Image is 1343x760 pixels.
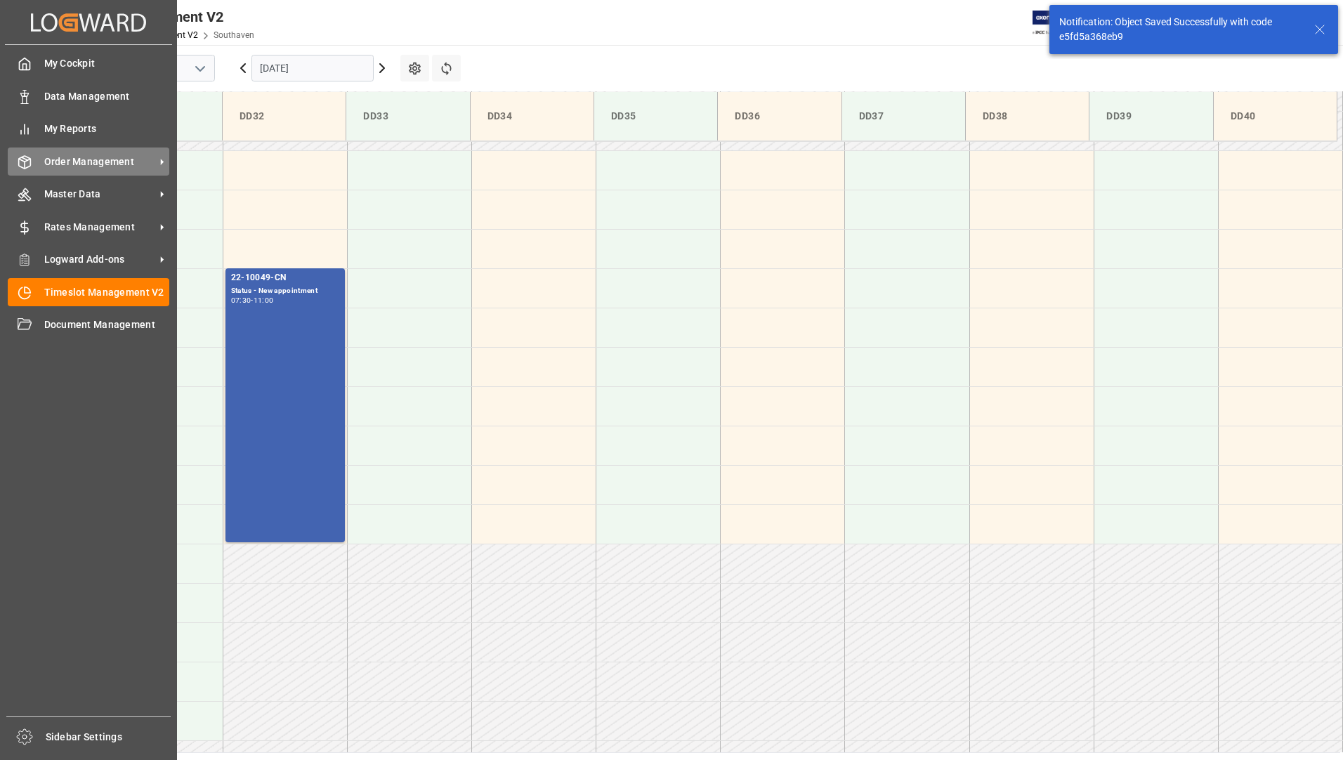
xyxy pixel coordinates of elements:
[8,82,169,110] a: Data Management
[8,50,169,77] a: My Cockpit
[44,285,170,300] span: Timeslot Management V2
[358,103,458,129] div: DD33
[605,103,706,129] div: DD35
[251,55,374,81] input: DD-MM-YYYY
[254,297,274,303] div: 11:00
[44,187,155,202] span: Master Data
[44,252,155,267] span: Logward Add-ons
[44,317,170,332] span: Document Management
[8,115,169,143] a: My Reports
[1101,103,1201,129] div: DD39
[977,103,1077,129] div: DD38
[189,58,210,79] button: open menu
[1225,103,1325,129] div: DD40
[729,103,830,129] div: DD36
[44,155,155,169] span: Order Management
[1033,11,1081,35] img: Exertis%20JAM%20-%20Email%20Logo.jpg_1722504956.jpg
[44,89,170,104] span: Data Management
[231,285,339,297] div: Status - New appointment
[8,278,169,306] a: Timeslot Management V2
[482,103,582,129] div: DD34
[46,730,171,745] span: Sidebar Settings
[1059,15,1301,44] div: Notification: Object Saved Successfully with code e5fd5a368eb9
[853,103,954,129] div: DD37
[234,103,334,129] div: DD32
[8,311,169,339] a: Document Management
[231,271,339,285] div: 22-10049-CN
[231,297,251,303] div: 07:30
[251,297,253,303] div: -
[44,220,155,235] span: Rates Management
[44,122,170,136] span: My Reports
[44,56,170,71] span: My Cockpit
